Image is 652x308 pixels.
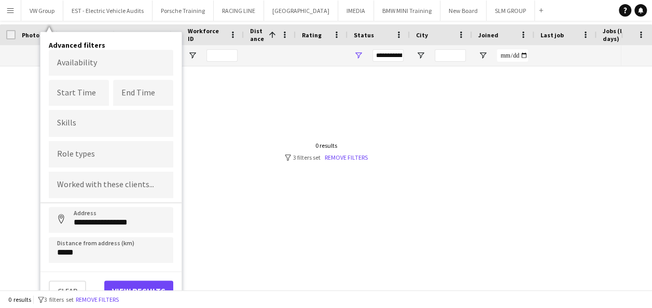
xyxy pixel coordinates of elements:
button: New Board [440,1,487,21]
button: EST - Electric Vehicle Audits [63,1,152,21]
input: Workforce ID Filter Input [206,49,238,62]
div: 3 filters set [285,153,368,161]
input: City Filter Input [435,49,466,62]
input: Type to search skills... [57,119,165,128]
span: Last job [540,31,564,39]
span: Workforce ID [188,27,225,43]
button: [GEOGRAPHIC_DATA] [264,1,338,21]
button: Open Filter Menu [478,51,488,60]
span: First Name [74,31,105,39]
input: Column with Header Selection [6,30,16,39]
input: Type to search role types... [57,149,165,159]
button: RACING LINE [214,1,264,21]
span: Distance [250,27,265,43]
span: Joined [478,31,498,39]
button: VW Group [21,1,63,21]
button: Open Filter Menu [188,51,197,60]
h4: Advanced filters [49,40,173,50]
div: 0 results [285,142,368,149]
input: Joined Filter Input [497,49,528,62]
span: Rating [302,31,322,39]
button: Porsche Training [152,1,214,21]
span: Photo [22,31,39,39]
button: BMW MINI Training [374,1,440,21]
span: Last Name [131,31,161,39]
a: Remove filters [325,153,368,161]
input: Type to search clients... [57,180,165,190]
button: SLM GROUP [487,1,535,21]
span: Status [354,31,374,39]
span: Jobs (last 90 days) [603,27,645,43]
button: Open Filter Menu [416,51,425,60]
button: IMEDIA [338,1,374,21]
span: City [416,31,428,39]
button: Open Filter Menu [354,51,363,60]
